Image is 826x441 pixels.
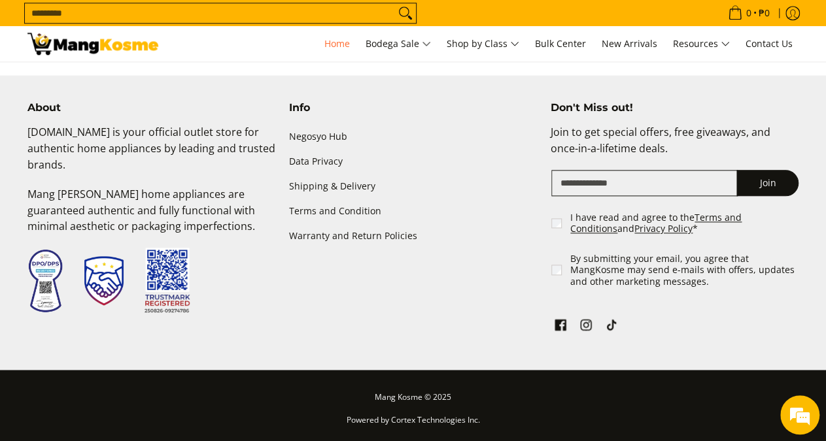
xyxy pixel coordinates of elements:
p: Mang Kosme © 2025 [27,389,799,412]
a: Terms and Conditions [570,211,742,235]
button: Join [736,170,799,196]
a: Privacy Policy [634,222,693,235]
p: Mang [PERSON_NAME] home appliances are guaranteed authentic and fully functional with minimal aes... [27,186,276,248]
nav: Main Menu [171,26,799,61]
img: Mang Kosme: Your Home Appliances Warehouse Sale Partner! [27,33,158,55]
span: Resources [673,36,730,52]
div: Minimize live chat window [215,7,246,38]
a: Shipping & Delivery [289,174,538,199]
span: Bodega Sale [366,36,431,52]
a: Bodega Sale [359,26,438,61]
span: • [724,6,774,20]
span: Shop by Class [447,36,519,52]
span: 0 [744,8,753,18]
span: We're online! [76,135,181,267]
a: See Mang Kosme on Instagram [577,316,595,338]
a: See Mang Kosme on Facebook [551,316,570,338]
p: Join to get special offers, free giveaways, and once-in-a-lifetime deals. [550,124,799,170]
h4: Don't Miss out! [550,101,799,114]
span: New Arrivals [602,37,657,50]
p: [DOMAIN_NAME] is your official outlet store for authentic home appliances by leading and trusted ... [27,124,276,186]
span: Contact Us [746,37,793,50]
a: Shop by Class [440,26,526,61]
a: Contact Us [739,26,799,61]
a: New Arrivals [595,26,664,61]
label: I have read and agree to the and * [570,212,800,235]
img: Data Privacy Seal [27,248,63,313]
p: Powered by Cortex Technologies Inc. [27,412,799,435]
img: Trustmark Seal [84,256,124,306]
a: Data Privacy [289,149,538,174]
span: Home [324,37,350,50]
a: See Mang Kosme on TikTok [602,316,621,338]
a: Resources [666,26,736,61]
a: Warranty and Return Policies [289,224,538,249]
a: Negosyo Hub [289,124,538,149]
h4: Info [289,101,538,114]
span: Bulk Center [535,37,586,50]
button: Search [395,3,416,23]
label: By submitting your email, you agree that MangKosme may send e-mails with offers, updates and othe... [570,253,800,287]
a: Bulk Center [528,26,593,61]
div: Chat with us now [68,73,220,90]
img: Trustmark QR [145,248,190,314]
a: Home [318,26,356,61]
span: ₱0 [757,8,772,18]
textarea: Type your message and hit 'Enter' [7,299,249,344]
a: Terms and Condition [289,199,538,224]
h4: About [27,101,276,114]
